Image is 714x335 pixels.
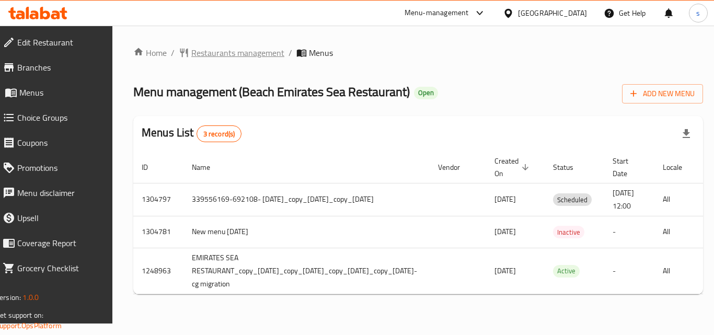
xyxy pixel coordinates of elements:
span: [DATE] [494,225,516,238]
span: Open [414,88,438,97]
span: 1.0.0 [22,291,39,304]
li: / [171,47,175,59]
span: Name [192,161,224,174]
a: Restaurants management [179,47,284,59]
nav: breadcrumb [133,47,703,59]
span: Menus [19,86,101,99]
td: EMIRATES SEA RESTAURANT_copy_[DATE]_copy_[DATE]_copy_[DATE]_copy_[DATE]-cg migration [183,248,430,294]
span: 3 record(s) [197,129,241,139]
span: Created On [494,155,532,180]
span: Upsell [17,212,101,224]
td: 1248963 [133,248,183,294]
span: Coverage Report [17,237,101,249]
span: Menu disclaimer [17,187,101,199]
div: Scheduled [553,193,592,206]
span: s [696,7,700,19]
td: 1304781 [133,216,183,248]
span: Vendor [438,161,474,174]
span: Promotions [17,161,101,174]
span: Coupons [17,136,101,149]
td: - [604,216,654,248]
td: All [654,216,708,248]
td: 1304797 [133,183,183,216]
td: 339556169-692108- [DATE]_copy_[DATE]_copy_[DATE] [183,183,430,216]
span: Grocery Checklist [17,262,101,274]
span: Scheduled [553,194,592,206]
div: Open [414,87,438,99]
div: Menu-management [405,7,469,19]
td: New menu [DATE] [183,216,430,248]
a: Home [133,47,167,59]
span: Active [553,265,580,277]
span: Inactive [553,226,584,238]
div: Active [553,265,580,278]
td: All [654,183,708,216]
span: Add New Menu [630,87,695,100]
span: Edit Restaurant [17,36,101,49]
td: All [654,248,708,294]
span: Restaurants management [191,47,284,59]
li: / [289,47,292,59]
span: ID [142,161,162,174]
span: [DATE] [494,264,516,278]
h2: Menus List [142,125,241,142]
span: Choice Groups [17,111,101,124]
span: Start Date [613,155,642,180]
span: Menus [309,47,333,59]
span: Menu management ( Beach Emirates Sea Restaurant ) [133,80,410,103]
div: Total records count [197,125,242,142]
span: [DATE] 12:00 [613,186,634,213]
span: Branches [17,61,101,74]
div: Export file [674,121,699,146]
span: Status [553,161,587,174]
button: Add New Menu [622,84,703,103]
div: [GEOGRAPHIC_DATA] [518,7,587,19]
td: - [604,248,654,294]
span: [DATE] [494,192,516,206]
span: Locale [663,161,696,174]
